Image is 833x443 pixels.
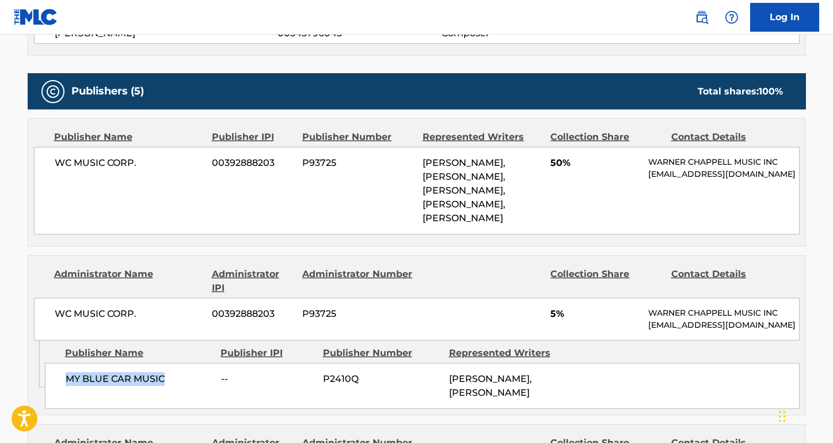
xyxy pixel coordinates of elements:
[212,267,294,295] div: Administrator IPI
[65,346,212,360] div: Publisher Name
[698,85,783,99] div: Total shares:
[302,156,414,170] span: P93725
[648,307,798,319] p: WARNER CHAPPELL MUSIC INC
[14,9,58,25] img: MLC Logo
[648,156,798,168] p: WARNER CHAPPELL MUSIC INC
[302,267,414,295] div: Administrator Number
[449,346,566,360] div: Represented Writers
[671,267,783,295] div: Contact Details
[55,307,204,321] span: WC MUSIC CORP.
[779,399,786,434] div: Glisser
[323,372,440,386] span: P2410Q
[648,319,798,331] p: [EMAIL_ADDRESS][DOMAIN_NAME]
[725,10,739,24] img: help
[212,307,294,321] span: 00392888203
[648,168,798,180] p: [EMAIL_ADDRESS][DOMAIN_NAME]
[46,85,60,99] img: Publishers
[302,130,414,144] div: Publisher Number
[550,130,662,144] div: Collection Share
[720,6,743,29] div: Help
[221,372,314,386] span: --
[775,388,833,443] iframe: Chat Widget
[690,6,713,29] a: Public Search
[550,156,640,170] span: 50%
[220,346,314,360] div: Publisher IPI
[423,130,542,144] div: Represented Writers
[212,130,294,144] div: Publisher IPI
[302,307,414,321] span: P93725
[54,130,203,144] div: Publisher Name
[55,156,204,170] span: WC MUSIC CORP.
[212,156,294,170] span: 00392888203
[449,373,532,398] span: [PERSON_NAME], [PERSON_NAME]
[550,307,640,321] span: 5%
[695,10,709,24] img: search
[775,388,833,443] div: Widget de chat
[750,3,819,32] a: Log In
[71,85,144,98] h5: Publishers (5)
[54,267,203,295] div: Administrator Name
[759,86,783,97] span: 100 %
[323,346,440,360] div: Publisher Number
[423,157,505,224] span: [PERSON_NAME], [PERSON_NAME], [PERSON_NAME], [PERSON_NAME], [PERSON_NAME]
[66,372,212,386] span: MY BLUE CAR MUSIC
[671,130,783,144] div: Contact Details
[550,267,662,295] div: Collection Share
